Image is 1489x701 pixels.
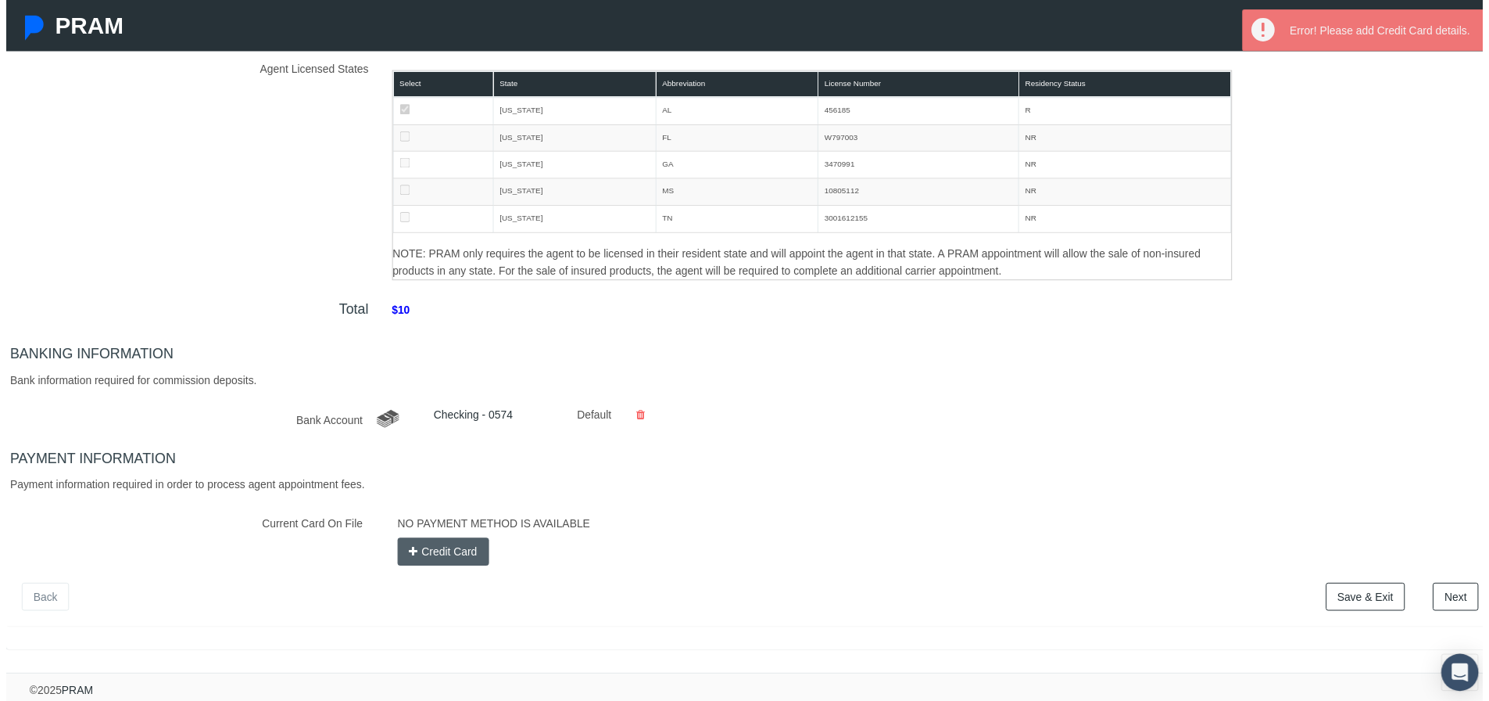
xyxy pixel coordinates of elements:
[624,412,656,424] a: Delete
[390,72,491,98] th: Select
[378,298,419,334] span: $10
[491,125,655,153] td: [US_STATE]
[819,98,1022,125] td: 456185
[1331,588,1411,616] a: Save & Exit
[371,409,399,435] img: card_bank.png
[491,180,655,207] td: [US_STATE]
[655,180,818,207] td: MS
[395,542,487,570] button: Credit Card
[4,377,252,390] span: Bank information required for commission deposits.
[4,482,362,494] span: Payment information required in order to process agent appointment fees.
[655,125,818,153] td: FL
[431,412,511,424] a: Checking - 0574
[819,153,1022,180] td: 3470991
[1022,207,1236,234] td: NR
[655,72,818,98] th: Abbreviation
[16,304,366,321] h4: Total
[389,70,1237,282] div: NOTE: PRAM only requires the agent to be licensed in their resident state and will appoint the ag...
[1448,660,1485,697] div: Open Intercom Messenger
[491,207,655,234] td: [US_STATE]
[1022,72,1236,98] th: Residency Status
[564,409,613,435] div: Default
[1022,153,1236,180] td: NR
[16,588,63,616] a: Back
[1439,588,1485,616] a: Next
[819,207,1022,234] td: 3001612155
[1022,180,1236,207] td: NR
[1022,98,1236,125] td: R
[4,55,378,282] label: Agent Licensed States
[16,16,41,41] img: Pram Partner
[655,153,818,180] td: GA
[819,72,1022,98] th: License Number
[491,98,655,125] td: [US_STATE]
[819,180,1022,207] td: 10805112
[655,207,818,234] td: TN
[1022,125,1236,153] td: NR
[819,125,1022,153] td: W797003
[49,13,118,38] span: PRAM
[383,514,600,541] label: NO PAYMENT METHOD IS AVAILABLE
[491,153,655,180] td: [US_STATE]
[655,98,818,125] td: AL
[491,72,655,98] th: State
